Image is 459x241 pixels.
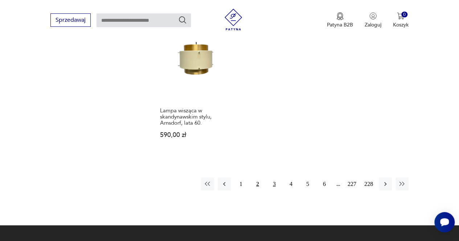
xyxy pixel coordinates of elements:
button: 3 [268,178,281,191]
button: 5 [301,178,314,191]
div: 0 [401,12,407,18]
button: 1 [234,178,247,191]
h3: Lampa wisząca w skandynawskim stylu, Arnsdorf, lata 60. [160,108,233,126]
button: 4 [284,178,298,191]
button: Zaloguj [365,12,381,28]
img: Ikona medalu [336,12,344,20]
a: Lampa wisząca w skandynawskim stylu, Arnsdorf, lata 60.Lampa wisząca w skandynawskim stylu, Arnsd... [157,23,236,153]
button: 227 [345,178,358,191]
img: Patyna - sklep z meblami i dekoracjami vintage [222,9,244,30]
iframe: Smartsupp widget button [434,212,455,232]
p: Koszyk [393,21,409,28]
p: Patyna B2B [327,21,353,28]
a: Sprzedawaj [50,18,91,23]
button: 228 [362,178,375,191]
button: 0Koszyk [393,12,409,28]
button: Szukaj [178,16,187,24]
button: 6 [318,178,331,191]
p: 590,00 zł [160,132,233,138]
img: Ikonka użytkownika [369,12,377,20]
button: Patyna B2B [327,12,353,28]
button: 2 [251,178,264,191]
img: Ikona koszyka [397,12,404,20]
a: Ikona medaluPatyna B2B [327,12,353,28]
button: Sprzedawaj [50,13,91,27]
p: Zaloguj [365,21,381,28]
